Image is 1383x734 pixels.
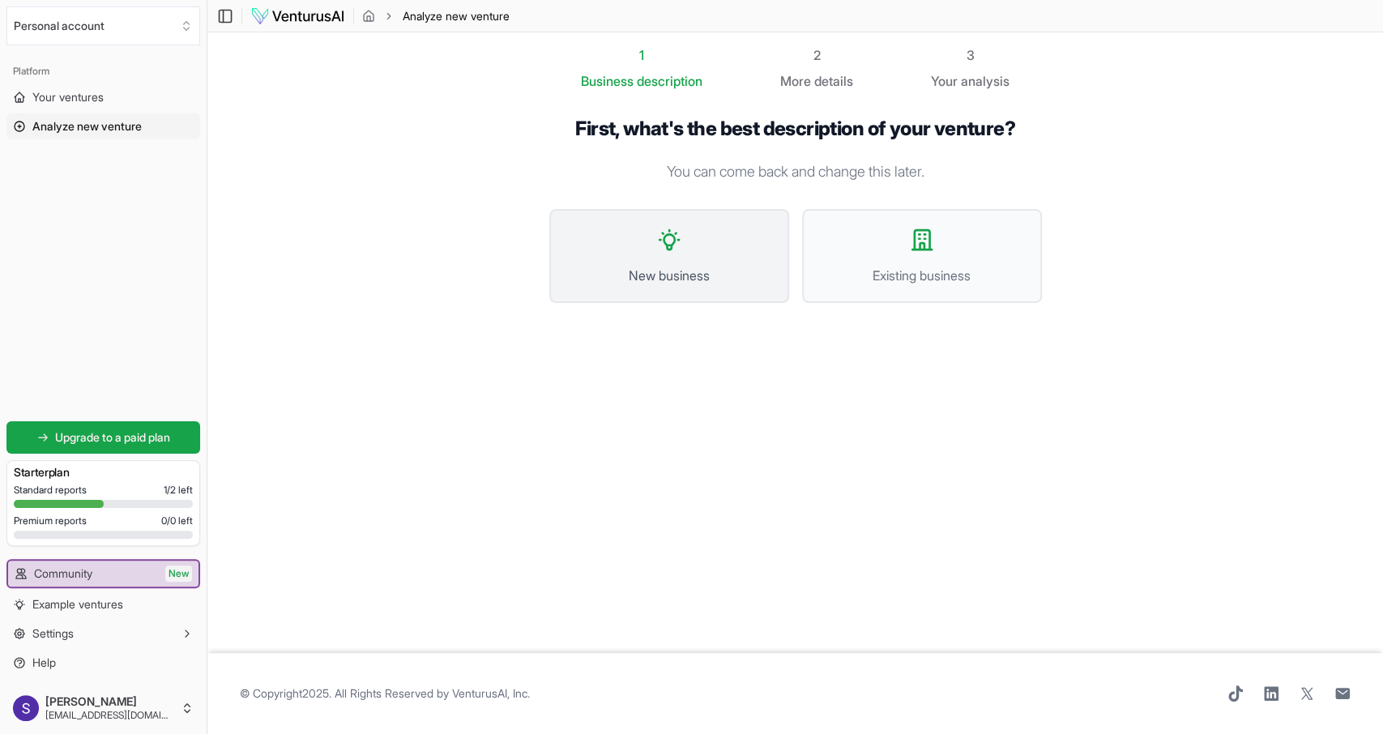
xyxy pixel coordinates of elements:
[161,514,193,527] span: 0 / 0 left
[6,621,200,647] button: Settings
[32,625,74,642] span: Settings
[581,71,634,91] span: Business
[45,694,174,709] span: [PERSON_NAME]
[14,484,87,497] span: Standard reports
[32,118,142,134] span: Analyze new venture
[55,429,170,446] span: Upgrade to a paid plan
[403,8,510,24] span: Analyze new venture
[362,8,510,24] nav: breadcrumb
[6,58,200,84] div: Platform
[165,565,192,582] span: New
[931,45,1010,65] div: 3
[820,266,1024,285] span: Existing business
[567,266,771,285] span: New business
[549,160,1042,183] p: You can come back and change this later.
[814,73,853,89] span: details
[6,591,200,617] a: Example ventures
[549,117,1042,141] h1: First, what's the best description of your venture?
[8,561,198,587] a: CommunityNew
[45,709,174,722] span: [EMAIL_ADDRESS][DOMAIN_NAME]
[780,71,811,91] span: More
[32,89,104,105] span: Your ventures
[6,6,200,45] button: Select an organization
[13,695,39,721] img: ACg8ocIefbiTq-MOXrHjtsw3rUMoXM2cTaB6Y4wv77H3Dyd_Xt46pg=s96-c
[452,686,527,700] a: VenturusAI, Inc
[34,565,92,582] span: Community
[6,84,200,110] a: Your ventures
[6,421,200,454] a: Upgrade to a paid plan
[6,689,200,728] button: [PERSON_NAME][EMAIL_ADDRESS][DOMAIN_NAME]
[581,45,702,65] div: 1
[931,71,958,91] span: Your
[240,685,530,702] span: © Copyright 2025 . All Rights Reserved by .
[780,45,853,65] div: 2
[637,73,702,89] span: description
[250,6,345,26] img: logo
[14,464,193,480] h3: Starter plan
[6,650,200,676] a: Help
[164,484,193,497] span: 1 / 2 left
[802,209,1042,303] button: Existing business
[32,655,56,671] span: Help
[32,596,123,612] span: Example ventures
[6,113,200,139] a: Analyze new venture
[14,514,87,527] span: Premium reports
[549,209,789,303] button: New business
[961,73,1010,89] span: analysis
